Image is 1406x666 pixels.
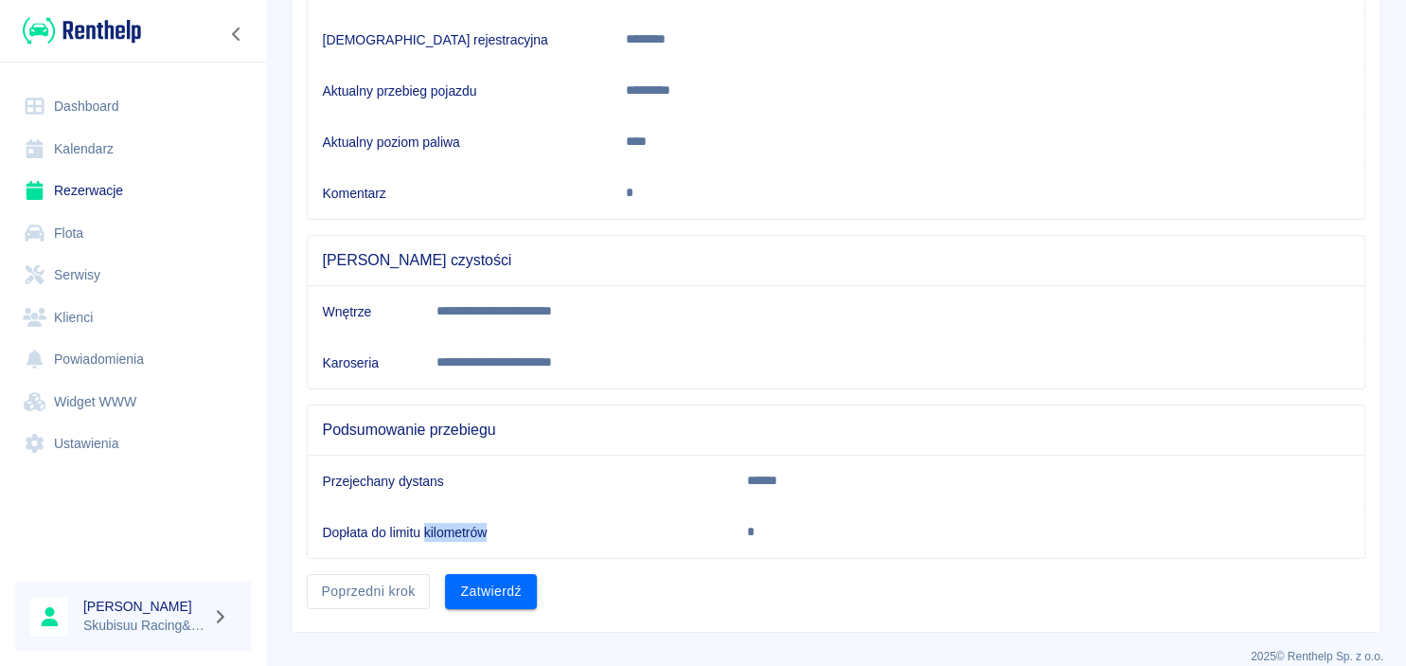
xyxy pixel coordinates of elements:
[323,523,718,542] h6: Dopłata do limitu kilometrów
[83,597,205,616] h6: [PERSON_NAME]
[445,574,536,609] button: Zatwierdź
[323,421,1349,440] span: Podsumowanie przebiegu
[15,381,251,423] a: Widget WWW
[15,423,251,465] a: Ustawienia
[323,184,596,203] h6: Komentarz
[15,15,141,46] a: Renthelp logo
[323,251,1349,270] span: [PERSON_NAME] czystości
[323,302,407,321] h6: Wnętrze
[323,133,596,152] h6: Aktualny poziom paliwa
[15,128,251,171] a: Kalendarz
[323,30,596,49] h6: [DEMOGRAPHIC_DATA] rejestracyjna
[323,472,718,491] h6: Przejechany dystans
[83,616,205,636] p: Skubisuu Racing&Rent
[15,338,251,381] a: Powiadomienia
[222,22,251,46] button: Zwiń nawigację
[15,297,251,339] a: Klienci
[15,254,251,297] a: Serwisy
[15,85,251,128] a: Dashboard
[323,81,596,100] h6: Aktualny przebieg pojazdu
[323,353,407,372] h6: Karoseria
[15,170,251,212] a: Rezerwacje
[15,212,251,255] a: Flota
[307,574,431,609] button: Poprzedni krok
[288,648,1383,665] p: 2025 © Renthelp Sp. z o.o.
[23,15,141,46] img: Renthelp logo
